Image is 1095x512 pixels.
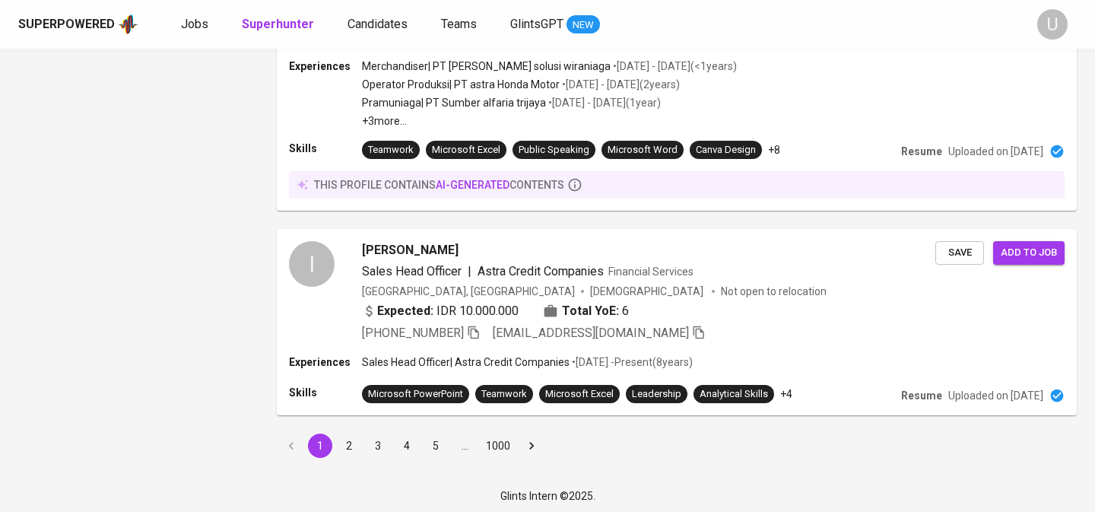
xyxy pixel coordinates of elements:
[901,144,942,159] p: Resume
[721,284,827,299] p: Not open to relocation
[700,387,768,402] div: Analytical Skills
[289,385,362,400] p: Skills
[901,388,942,403] p: Resume
[948,144,1043,159] p: Uploaded on [DATE]
[481,434,515,458] button: Go to page 1000
[608,143,678,157] div: Microsoft Word
[362,302,519,320] div: IDR 10.000.000
[362,241,459,259] span: [PERSON_NAME]
[622,302,629,320] span: 6
[611,59,737,74] p: • [DATE] - [DATE] ( <1 years )
[436,179,509,191] span: AI-generated
[118,13,138,36] img: app logo
[1037,9,1068,40] div: U
[368,143,414,157] div: Teamwork
[362,326,464,340] span: [PHONE_NUMBER]
[560,77,680,92] p: • [DATE] - [DATE] ( 2 years )
[289,141,362,156] p: Skills
[943,244,976,262] span: Save
[545,387,614,402] div: Microsoft Excel
[935,241,984,265] button: Save
[289,59,362,74] p: Experiences
[308,434,332,458] button: page 1
[493,326,689,340] span: [EMAIL_ADDRESS][DOMAIN_NAME]
[441,15,480,34] a: Teams
[780,386,792,402] p: +4
[768,142,780,157] p: +8
[519,143,589,157] div: Public Speaking
[590,284,706,299] span: [DEMOGRAPHIC_DATA]
[1001,244,1057,262] span: Add to job
[395,434,419,458] button: Go to page 4
[562,302,619,320] b: Total YoE:
[348,15,411,34] a: Candidates
[366,434,390,458] button: Go to page 3
[348,17,408,31] span: Candidates
[289,355,362,370] p: Experiences
[441,17,477,31] span: Teams
[478,264,604,278] span: Astra Credit Companies
[368,387,463,402] div: Microsoft PowerPoint
[242,15,317,34] a: Superhunter
[362,95,546,110] p: Pramuniaga | PT Sumber alfaria trijaya
[696,143,756,157] div: Canva Design
[481,387,527,402] div: Teamwork
[289,241,335,287] div: I
[510,15,600,34] a: GlintsGPT NEW
[519,434,544,458] button: Go to next page
[18,16,115,33] div: Superpowered
[314,177,564,192] p: this profile contains contents
[567,17,600,33] span: NEW
[546,95,661,110] p: • [DATE] - [DATE] ( 1 year )
[570,355,693,370] p: • [DATE] - Present ( 8 years )
[181,17,208,31] span: Jobs
[452,438,477,453] div: …
[424,434,448,458] button: Go to page 5
[181,15,211,34] a: Jobs
[337,434,361,458] button: Go to page 2
[277,434,546,458] nav: pagination navigation
[242,17,314,31] b: Superhunter
[377,302,433,320] b: Expected:
[362,284,575,299] div: [GEOGRAPHIC_DATA], [GEOGRAPHIC_DATA]
[277,229,1077,415] a: I[PERSON_NAME]Sales Head Officer|Astra Credit CompaniesFinancial Services[GEOGRAPHIC_DATA], [GEOG...
[362,77,560,92] p: Operator Produksi | PT astra Honda Motor
[993,241,1065,265] button: Add to job
[632,387,681,402] div: Leadership
[510,17,563,31] span: GlintsGPT
[362,264,462,278] span: Sales Head Officer
[948,388,1043,403] p: Uploaded on [DATE]
[608,266,693,278] span: Financial Services
[468,262,471,281] span: |
[362,59,611,74] p: Merchandiser | PT [PERSON_NAME] solusi wiraniaga
[18,13,138,36] a: Superpoweredapp logo
[362,355,570,370] p: Sales Head Officer | Astra Credit Companies
[432,143,500,157] div: Microsoft Excel
[362,113,737,129] p: +3 more ...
